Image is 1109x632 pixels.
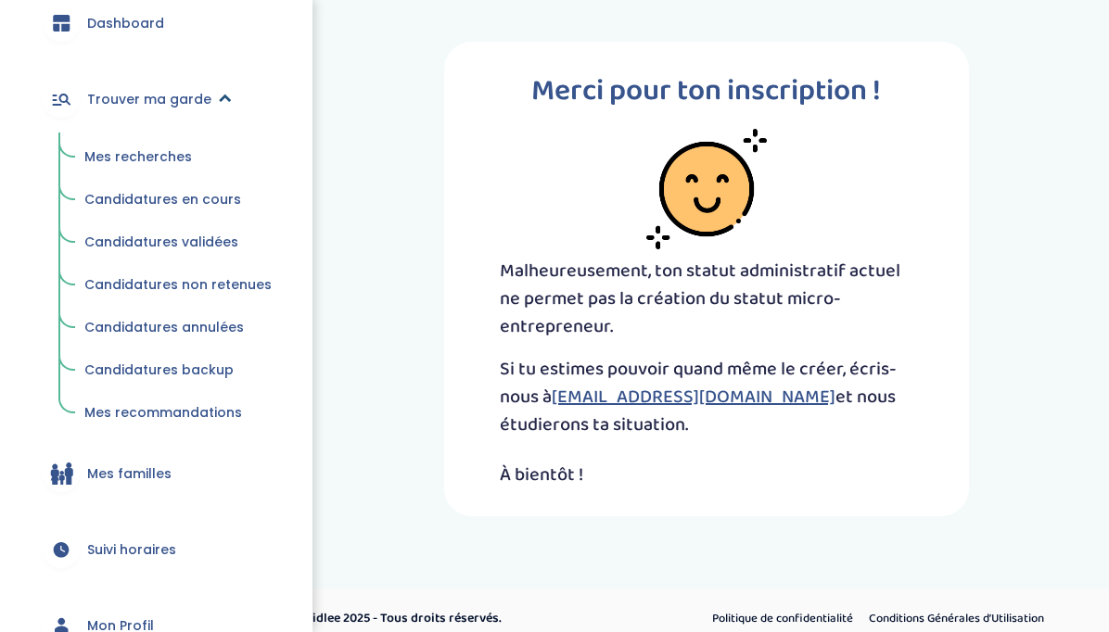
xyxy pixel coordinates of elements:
a: Conditions Générales d’Utilisation [862,607,1051,631]
img: smiley-face [646,129,767,249]
a: Candidatures validées [71,225,285,260]
span: Candidatures annulées [84,318,244,336]
a: Politique de confidentialité [706,607,860,631]
a: Mes recherches [71,140,285,175]
span: Candidatures validées [84,233,238,251]
a: Candidatures non retenues [71,268,285,303]
span: Candidatures non retenues [84,275,272,294]
span: Candidatures backup [84,360,234,379]
span: Suivi horaires [87,540,176,560]
a: Mes recommandations [71,396,285,431]
p: © Kidlee 2025 - Tous droits réservés. [293,609,633,628]
a: Candidatures backup [71,353,285,388]
span: Mes recommandations [84,403,242,422]
p: À bientôt ! [500,461,913,488]
p: Malheureusement, ton statut administratif actuel ne permet pas la création du statut micro-entrep... [500,257,913,340]
a: Mes familles [28,440,285,507]
span: Dashboard [87,14,164,33]
span: Mes recherches [84,147,192,166]
span: Mes familles [87,464,172,484]
p: Si tu estimes pouvoir quand même le créer, écris-nous à et nous étudierons ta situation. [500,355,913,438]
a: Candidatures annulées [71,310,285,346]
a: Candidatures en cours [71,183,285,218]
span: Trouver ma garde [87,90,211,109]
a: Trouver ma garde [28,66,285,133]
a: [EMAIL_ADDRESS][DOMAIN_NAME] [552,382,835,411]
p: Merci pour ton inscription ! [500,70,913,114]
a: Suivi horaires [28,516,285,583]
span: Candidatures en cours [84,190,241,209]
